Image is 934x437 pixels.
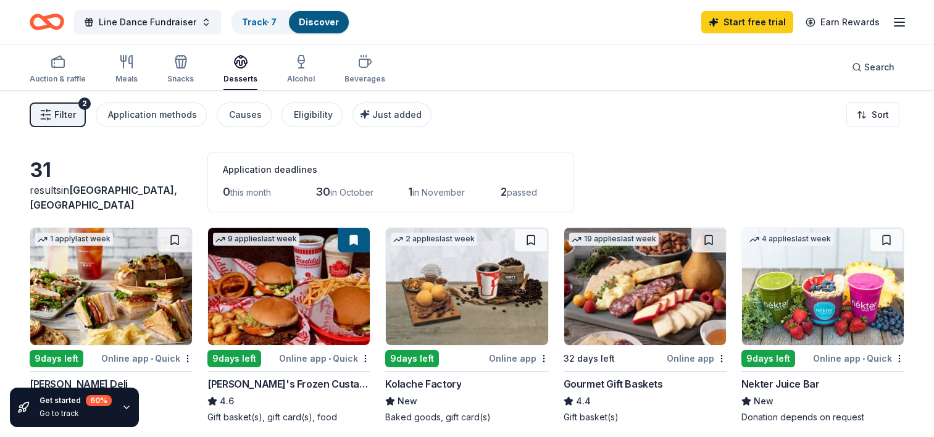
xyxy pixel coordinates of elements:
div: Go to track [40,409,112,418]
span: Filter [54,107,76,122]
button: Causes [217,102,272,127]
a: Start free trial [701,11,793,33]
div: 60 % [86,395,112,406]
div: Application deadlines [223,162,559,177]
a: Earn Rewards [798,11,887,33]
span: in October [330,187,373,198]
span: 4.4 [576,394,591,409]
a: Image for Gourmet Gift Baskets19 applieslast week32 days leftOnline appGourmet Gift Baskets4.4Gif... [564,227,727,423]
div: Application methods [108,107,197,122]
div: 1 apply last week [35,233,113,246]
img: Image for Kolache Factory [386,228,548,345]
div: Gift basket(s), gift card(s), food [207,411,370,423]
div: Auction & raffle [30,74,86,84]
span: 30 [315,185,330,198]
span: [GEOGRAPHIC_DATA], [GEOGRAPHIC_DATA] [30,184,177,211]
div: Baked goods, gift card(s) [385,411,548,423]
div: Eligibility [294,107,333,122]
button: Filter2 [30,102,86,127]
span: Line Dance Fundraiser [99,15,196,30]
span: passed [507,187,537,198]
div: 9 days left [385,350,439,367]
div: Get started [40,395,112,406]
span: 4.6 [220,394,234,409]
div: 31 [30,158,193,183]
button: Sort [846,102,899,127]
button: Search [842,55,904,80]
div: results [30,183,193,212]
div: Beverages [344,74,385,84]
span: Search [864,60,894,75]
div: Causes [229,107,262,122]
div: Desserts [223,74,257,84]
a: Track· 7 [242,17,277,27]
div: Nekter Juice Bar [741,377,820,391]
button: Track· 7Discover [231,10,350,35]
div: 19 applies last week [569,233,659,246]
button: Desserts [223,49,257,90]
div: 9 days left [207,350,261,367]
div: 9 applies last week [213,233,299,246]
button: Meals [115,49,138,90]
button: Eligibility [281,102,343,127]
button: Just added [352,102,432,127]
div: Online app Quick [813,351,904,366]
div: Online app [489,351,549,366]
img: Image for Nekter Juice Bar [742,228,904,345]
span: • [862,354,865,364]
a: Image for Nekter Juice Bar4 applieslast week9days leftOnline app•QuickNekter Juice BarNewDonation... [741,227,904,423]
div: Online app [667,351,727,366]
div: Gift basket(s) [564,411,727,423]
button: Alcohol [287,49,315,90]
a: Image for Freddy's Frozen Custard & Steakburgers9 applieslast week9days leftOnline app•Quick[PERS... [207,227,370,423]
a: Image for Kolache Factory2 applieslast week9days leftOnline appKolache FactoryNewBaked goods, gif... [385,227,548,423]
span: New [398,394,417,409]
span: Just added [372,109,422,120]
div: 2 applies last week [391,233,477,246]
div: Kolache Factory [385,377,461,391]
button: Line Dance Fundraiser [74,10,221,35]
div: Online app Quick [101,351,193,366]
a: Image for McAlister's Deli1 applylast week9days leftOnline app•Quick[PERSON_NAME] DeliNewFood, gi... [30,227,193,423]
span: this month [230,187,271,198]
span: • [151,354,153,364]
div: 9 days left [741,350,795,367]
button: Snacks [167,49,194,90]
a: Discover [299,17,339,27]
div: 4 applies last week [747,233,833,246]
div: Online app Quick [279,351,370,366]
div: Snacks [167,74,194,84]
span: in November [412,187,465,198]
a: Home [30,7,64,36]
img: Image for Gourmet Gift Baskets [564,228,726,345]
div: 9 days left [30,350,83,367]
div: 2 [78,98,91,110]
button: Beverages [344,49,385,90]
div: [PERSON_NAME] Deli [30,377,128,391]
button: Auction & raffle [30,49,86,90]
div: 32 days left [564,351,615,366]
button: Application methods [96,102,207,127]
img: Image for McAlister's Deli [30,228,192,345]
div: Donation depends on request [741,411,904,423]
span: Sort [872,107,889,122]
img: Image for Freddy's Frozen Custard & Steakburgers [208,228,370,345]
span: in [30,184,177,211]
div: Alcohol [287,74,315,84]
span: New [754,394,773,409]
span: 2 [501,185,507,198]
span: 0 [223,185,230,198]
div: Gourmet Gift Baskets [564,377,663,391]
div: [PERSON_NAME]'s Frozen Custard & Steakburgers [207,377,370,391]
span: 1 [408,185,412,198]
div: Meals [115,74,138,84]
span: • [328,354,331,364]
